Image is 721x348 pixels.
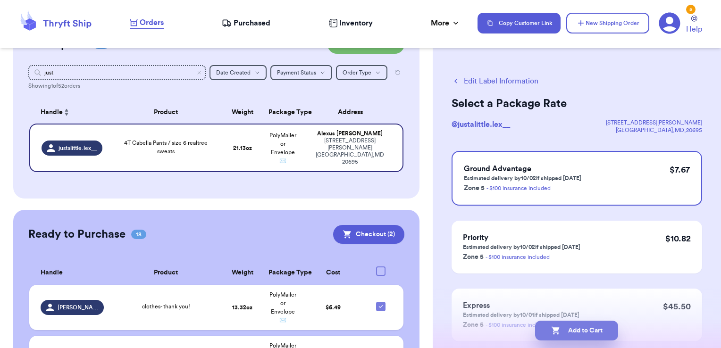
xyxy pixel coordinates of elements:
[309,130,391,137] div: Alexus [PERSON_NAME]
[336,65,387,80] button: Order Type
[270,65,332,80] button: Payment Status
[333,225,404,244] button: Checkout (2)
[464,174,581,182] p: Estimated delivery by 10/02 if shipped [DATE]
[303,261,363,285] th: Cost
[326,305,341,310] span: $ 6.49
[343,70,371,75] span: Order Type
[463,254,484,260] span: Zone 5
[124,140,208,154] span: 4T Cabella Pants / size 6 realtree sweats
[263,261,303,285] th: Package Type
[59,144,97,152] span: justalittle.lex__
[234,17,270,29] span: Purchased
[339,17,373,29] span: Inventory
[277,70,316,75] span: Payment Status
[463,243,580,251] p: Estimated delivery by 10/02 if shipped [DATE]
[486,185,551,191] a: - $100 insurance included
[486,254,550,260] a: - $100 insurance included
[109,261,222,285] th: Product
[142,304,190,309] span: clothes- thank you!
[131,230,146,239] span: 18
[58,304,99,311] span: [PERSON_NAME].maylie
[269,133,296,164] span: PolyMailer or Envelope ✉️
[463,302,490,309] span: Express
[263,101,303,124] th: Package Type
[463,234,488,241] span: Priority
[222,17,270,29] a: Purchased
[452,75,538,87] button: Edit Label Information
[130,17,164,29] a: Orders
[431,17,461,29] div: More
[109,101,222,124] th: Product
[222,261,262,285] th: Weight
[452,96,702,111] h2: Select a Package Rate
[329,17,373,29] a: Inventory
[28,65,206,80] input: Search
[391,65,404,80] button: Reset all filters
[670,163,690,176] p: $ 7.67
[606,126,702,134] div: [GEOGRAPHIC_DATA] , MD , 20695
[464,165,531,173] span: Ground Advantage
[478,13,561,33] button: Copy Customer Link
[196,70,202,75] button: Clear search
[140,17,164,28] span: Orders
[659,12,680,34] a: 5
[452,121,510,128] span: @ justalittle.lex__
[686,5,696,14] div: 5
[269,292,296,323] span: PolyMailer or Envelope ✉️
[309,137,391,166] div: [STREET_ADDRESS][PERSON_NAME] [GEOGRAPHIC_DATA] , MD 20695
[686,24,702,35] span: Help
[663,300,691,313] p: $ 45.50
[464,185,485,191] span: Zone 5
[303,101,403,124] th: Address
[28,227,126,242] h2: Ready to Purchase
[463,311,579,319] p: Estimated delivery by 10/01 if shipped [DATE]
[233,145,252,151] strong: 21.13 oz
[665,232,691,245] p: $ 10.82
[606,119,702,126] div: [STREET_ADDRESS][PERSON_NAME]
[686,16,702,35] a: Help
[28,82,405,90] div: Showing 1 of 52 orders
[535,321,618,340] button: Add to Cart
[210,65,267,80] button: Date Created
[216,70,251,75] span: Date Created
[232,305,252,310] strong: 13.32 oz
[222,101,262,124] th: Weight
[41,268,63,278] span: Handle
[41,108,63,117] span: Handle
[63,107,70,118] button: Sort ascending
[566,13,649,33] button: New Shipping Order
